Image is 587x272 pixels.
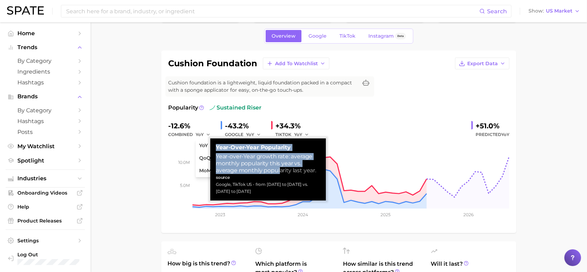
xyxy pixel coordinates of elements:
span: YoY [196,131,204,137]
div: combined [168,130,215,139]
span: Settings [17,237,73,244]
span: Brands [17,93,73,100]
a: Google [303,30,332,42]
span: Log Out [17,251,82,258]
div: TIKTOK [275,130,314,139]
span: Hashtags [17,79,73,86]
button: Export Data [455,58,509,69]
button: YoY [196,130,211,139]
a: Log out. Currently logged in with e-mail saracespedes@belcorp.biz. [6,249,85,267]
span: Ingredients [17,68,73,75]
button: YoY [246,130,261,139]
span: YoY [294,131,302,137]
span: Product Releases [17,218,73,224]
span: Spotlight [17,157,73,164]
span: YoY [199,143,208,149]
span: US Market [546,9,572,13]
a: Overview [266,30,302,42]
a: Spotlight [6,155,85,166]
span: Cushion foundation is a lightweight, liquid foundation packed in a compact with a sponge applicat... [168,79,358,94]
span: Hashtags [17,118,73,124]
a: by Category [6,105,85,116]
div: -43.2% [225,120,266,131]
strong: Year-over-Year Popularity [216,144,320,151]
h1: cushion foundation [168,59,257,68]
a: Hashtags [6,77,85,88]
a: Hashtags [6,116,85,127]
button: YoY [294,130,309,139]
div: +34.3% [275,120,314,131]
span: by Category [17,107,73,114]
span: Trends [17,44,73,51]
a: Help [6,202,85,212]
span: Show [529,9,544,13]
span: QoQ [199,155,211,161]
tspan: 2026 [463,212,473,217]
span: Google [308,33,327,39]
a: Product Releases [6,216,85,226]
a: Posts [6,127,85,137]
button: Brands [6,91,85,102]
span: Search [487,8,507,15]
button: ShowUS Market [527,7,582,16]
span: Industries [17,175,73,182]
span: MoM [199,168,211,174]
span: Export Data [467,61,498,67]
div: Year-over-Year growth rate: average monthly popularity this year vs. average monthly popularity l... [216,153,320,174]
span: Predicted [476,130,509,139]
a: TikTok [334,30,361,42]
input: Search here for a brand, industry, or ingredient [65,5,479,17]
span: Beta [397,33,404,39]
span: Posts [17,129,73,135]
button: Add to Watchlist [263,58,329,69]
span: Onboarding Videos [17,190,73,196]
div: -12.6% [168,120,215,131]
a: My Watchlist [6,141,85,152]
strong: source [216,175,230,180]
span: Instagram [368,33,394,39]
span: sustained riser [210,104,261,112]
div: GOOGLE [225,130,266,139]
span: Home [17,30,73,37]
ul: YoY [196,139,272,177]
button: Trends [6,42,85,53]
a: Settings [6,235,85,246]
span: Add to Watchlist [275,61,318,67]
tspan: 2024 [298,212,308,217]
a: Home [6,28,85,39]
img: sustained riser [210,105,215,111]
span: YoY [246,131,254,137]
span: Popularity [168,104,198,112]
a: InstagramBeta [362,30,412,42]
div: Google, TikTok US - from [DATE] to [DATE] vs. [DATE] to [DATE] [216,181,320,195]
span: Help [17,204,73,210]
span: TikTok [339,33,355,39]
tspan: 2025 [381,212,391,217]
span: YoY [501,132,509,137]
img: SPATE [7,6,44,15]
a: Onboarding Videos [6,188,85,198]
a: by Category [6,55,85,66]
button: Industries [6,173,85,184]
span: My Watchlist [17,143,73,150]
span: Overview [272,33,296,39]
span: by Category [17,58,73,64]
div: +51.0% [476,120,509,131]
a: Ingredients [6,66,85,77]
tspan: 2023 [215,212,225,217]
